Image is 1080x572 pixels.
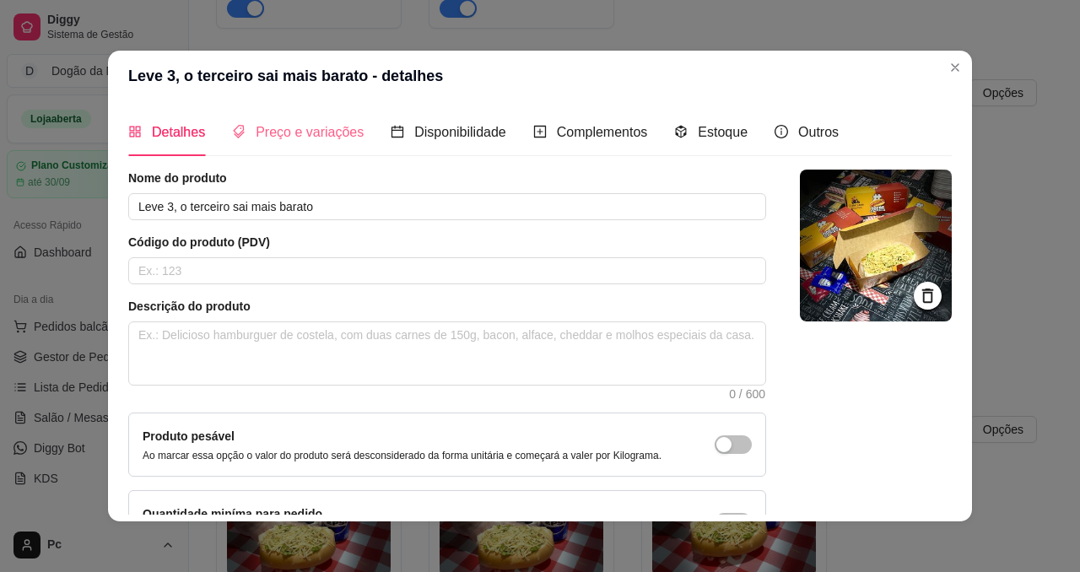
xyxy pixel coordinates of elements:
[256,125,364,139] span: Preço e variações
[143,449,661,462] p: Ao marcar essa opção o valor do produto será desconsiderado da forma unitária e começará a valer ...
[108,51,972,101] header: Leve 3, o terceiro sai mais barato - detalhes
[391,125,404,138] span: calendar
[128,170,766,186] article: Nome do produto
[128,298,766,315] article: Descrição do produto
[798,125,839,139] span: Outros
[800,170,952,321] img: logo da loja
[143,507,322,521] label: Quantidade miníma para pedido
[143,429,235,443] label: Produto pesável
[128,193,766,220] input: Ex.: Hamburguer de costela
[128,234,766,251] article: Código do produto (PDV)
[533,125,547,138] span: plus-square
[128,125,142,138] span: appstore
[557,125,648,139] span: Complementos
[414,125,506,139] span: Disponibilidade
[232,125,246,138] span: tags
[942,54,969,81] button: Close
[152,125,205,139] span: Detalhes
[698,125,748,139] span: Estoque
[674,125,688,138] span: code-sandbox
[128,257,766,284] input: Ex.: 123
[775,125,788,138] span: info-circle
